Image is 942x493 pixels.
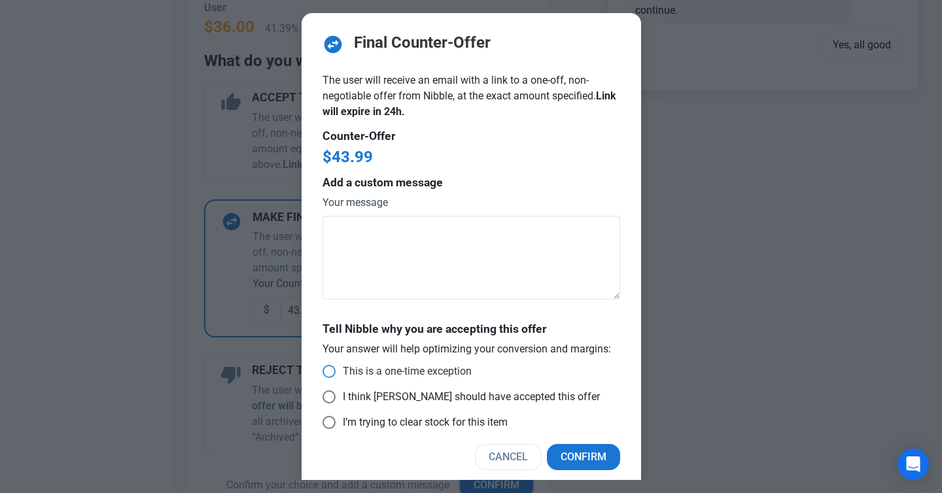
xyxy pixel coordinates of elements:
[354,34,491,52] h2: Final Counter-Offer
[323,195,620,211] label: Your message
[323,341,620,357] p: Your answer will help optimizing your conversion and margins:
[336,390,600,403] span: I think [PERSON_NAME] should have accepted this offer
[323,148,620,166] h2: $43.99
[475,444,542,470] button: Cancel
[547,444,620,470] button: Confirm
[561,449,606,465] span: Confirm
[323,73,620,120] p: The user will receive an email with a link to a one-off, non-negotiable offer from Nibble, at the...
[336,365,472,378] span: This is a one-time exception
[323,323,620,336] h4: Tell Nibble why you are accepting this offer
[898,449,929,480] div: Open Intercom Messenger
[323,130,620,143] h4: Counter-Offer
[323,177,620,190] h4: Add a custom message
[336,416,508,429] span: I’m trying to clear stock for this item
[489,449,528,465] span: Cancel
[323,34,343,55] span: swap_horizontal_circle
